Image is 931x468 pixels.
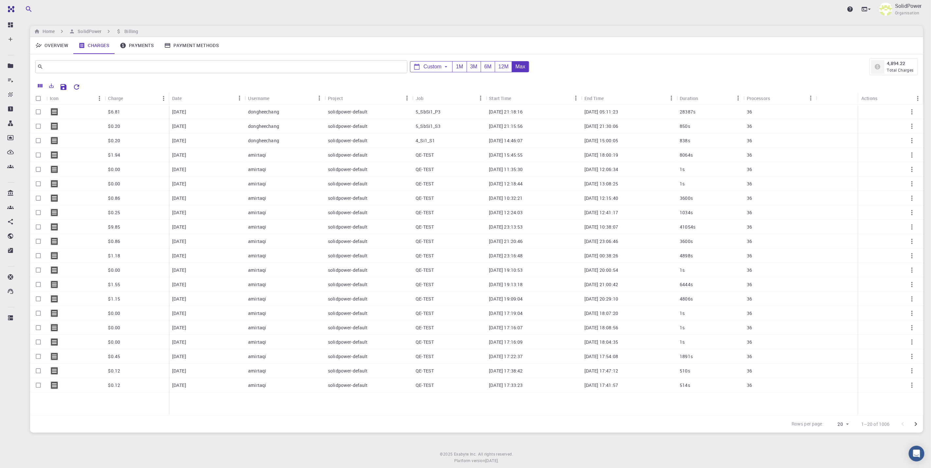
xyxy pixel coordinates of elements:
button: Menu [733,93,743,103]
div: 20 [826,420,851,429]
p: [DATE] 18:04:35 [584,339,618,345]
p: [DATE] [172,324,186,331]
p: 1891s [680,353,693,360]
p: [DATE] 12:24:03 [489,209,523,216]
p: amirtaqi [248,195,266,201]
p: [DATE] 15:00:05 [584,137,618,144]
button: Menu [314,93,325,103]
p: QE-TEST [416,152,434,158]
p: [DATE] 17:16:09 [489,339,523,345]
p: 3600s [680,195,693,201]
p: [DATE] 21:15:56 [489,123,523,130]
div: Max [512,61,528,72]
div: Date [172,92,182,105]
p: QE-TEST [416,353,434,360]
p: [DATE] 12:18:44 [489,181,523,187]
p: QE-TEST [416,209,434,216]
div: Charge [108,92,123,105]
p: 36 [747,353,752,360]
p: amirtaqi [248,238,266,245]
p: [DATE] 21:30:06 [584,123,618,130]
div: Username [248,92,269,105]
p: amirtaqi [248,252,266,259]
button: Menu [666,93,677,103]
p: 4_Si1_S1 [416,137,435,144]
button: Menu [158,93,169,104]
p: $0.45 [108,353,120,360]
div: Project [325,92,412,105]
p: [DATE] [172,252,186,259]
p: [DATE] 23:06:46 [584,238,618,245]
p: [DATE] 15:45:55 [489,152,523,158]
p: [DATE] 13:08:25 [584,181,618,187]
p: dongheechang [248,137,279,144]
p: solidpower-default [328,195,368,201]
p: amirtaqi [248,310,266,317]
p: solidpower-default [328,324,368,331]
span: Exabyte Inc. [454,451,477,457]
p: 36 [747,166,752,173]
p: solidpower-default [328,152,368,158]
p: solidpower-default [328,310,368,317]
p: [DATE] [172,310,186,317]
div: Actions [862,92,878,105]
img: logo [5,6,14,12]
p: amirtaqi [248,353,266,360]
p: solidpower-default [328,137,368,144]
p: [DATE] 17:41:57 [584,382,618,389]
p: 1s [680,267,685,273]
p: $1.94 [108,152,120,158]
div: Date [169,92,245,105]
p: solidpower-default [328,296,368,302]
p: QE-TEST [416,238,434,245]
button: Sort [343,93,353,103]
div: 6M [481,61,495,72]
button: Go to next page [909,418,922,431]
p: 36 [747,238,752,245]
p: 6444s [680,281,693,288]
div: End Time [584,92,604,105]
p: 36 [747,224,752,230]
p: 36 [747,152,752,158]
p: $6.81 [108,109,120,115]
p: 4898s [680,252,693,259]
p: [DATE] [172,382,186,389]
p: 36 [747,281,752,288]
p: solidpower-default [328,166,368,173]
p: [DATE] 19:10:53 [489,267,523,273]
div: Processors [747,92,770,105]
p: [DATE] 17:33:23 [489,382,523,389]
button: Menu [234,93,245,103]
div: 12M [495,61,512,72]
p: [DATE] [172,339,186,345]
p: 1–20 of 1006 [861,421,890,427]
p: 1s [680,324,685,331]
p: [DATE] [172,166,186,173]
p: 41054s [680,224,696,230]
p: [DATE] 18:00:19 [584,152,618,158]
h6: Home [40,28,55,35]
button: Reset Explorer Settings [70,80,83,94]
button: Menu [571,93,581,103]
p: 36 [747,209,752,216]
h6: SolidPower [75,28,101,35]
p: 5_SbSi1_P3 [416,109,441,115]
p: 510s [680,368,690,374]
button: Sort [604,93,614,103]
p: Rows per page: [792,421,824,428]
p: 36 [747,310,752,317]
button: Sort [182,93,192,103]
p: [DATE] 17:38:42 [489,368,523,374]
p: 8064s [680,152,693,158]
p: [DATE] 05:11:23 [584,109,618,115]
p: [DATE] 21:00:42 [584,281,618,288]
div: Start Time [486,92,581,105]
p: [DATE] [172,123,186,130]
p: [DATE] [172,181,186,187]
button: Menu [806,93,816,103]
p: 1s [680,166,685,173]
p: [DATE] [172,281,186,288]
button: Menu [94,93,105,104]
p: 850s [680,123,690,130]
p: $0.86 [108,195,120,201]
